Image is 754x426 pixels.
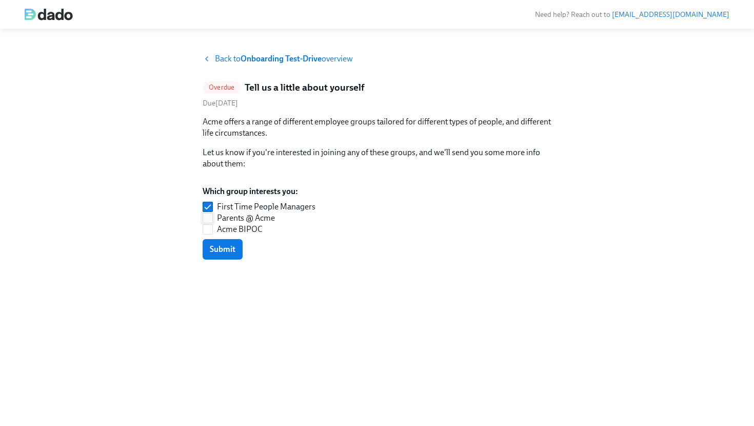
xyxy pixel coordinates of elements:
span: Acme BIPOC [217,224,263,235]
span: Overdue [203,83,241,91]
p: Acme offers a range of different employee groups tailored for different types of people, and diff... [203,116,551,139]
img: dado [25,8,73,20]
button: Submit [203,239,243,260]
span: First Time People Managers [217,201,315,212]
span: Submit [210,244,235,254]
label: Which group interests you: [203,186,324,197]
span: Wednesday, September 10th 2025, 9:10 am [203,99,238,108]
span: Parents @ Acme [217,212,275,224]
span: Need help? Reach out to [535,10,729,19]
span: Back to overview [215,53,353,65]
a: Back toOnboarding Test-Driveoverview [203,53,551,65]
p: Let us know if you're interested in joining any of these groups, and we'll send you some more inf... [203,147,551,169]
a: [EMAIL_ADDRESS][DOMAIN_NAME] [612,10,729,19]
strong: Onboarding Test-Drive [241,54,322,63]
h5: Tell us a little about yourself [245,81,365,94]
